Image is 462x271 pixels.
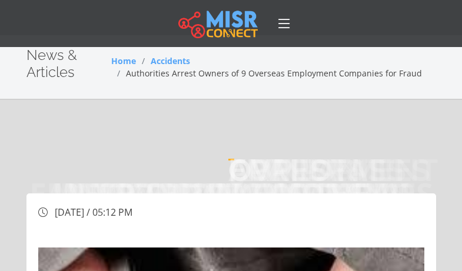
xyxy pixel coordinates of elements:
[111,55,136,66] a: Home
[26,46,77,81] span: News & Articles
[126,68,422,79] span: Authorities Arrest Owners of 9 Overseas Employment Companies for Fraud
[178,9,257,38] img: main.misr_connect
[151,55,190,66] a: Accidents
[55,206,132,219] span: [DATE] / 05:12 PM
